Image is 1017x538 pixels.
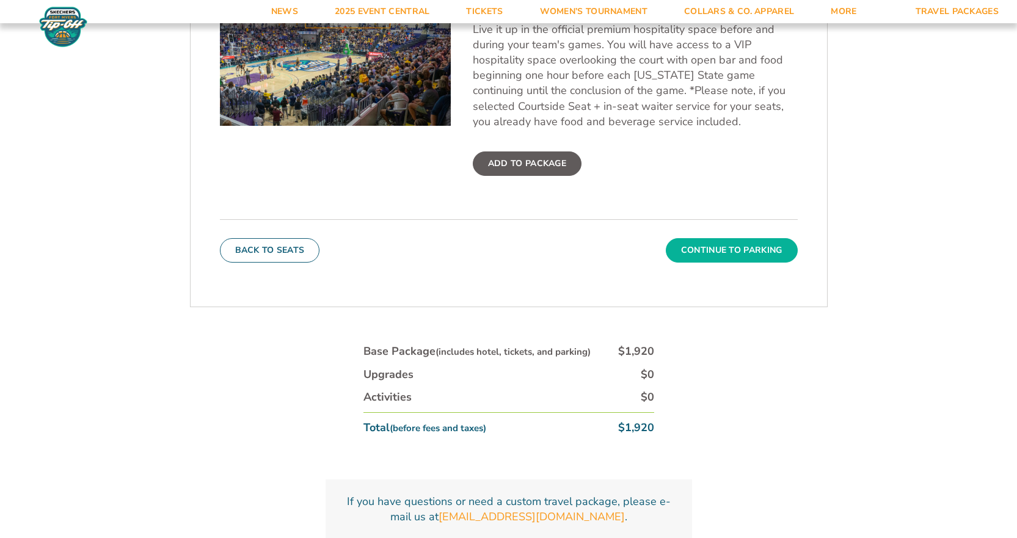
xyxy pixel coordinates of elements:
[436,346,591,358] small: (includes hotel, tickets, and parking)
[363,420,486,435] div: Total
[473,151,581,176] label: Add To Package
[363,390,412,405] div: Activities
[390,422,486,434] small: (before fees and taxes)
[220,238,320,263] button: Back To Seats
[473,22,798,129] p: Live it up in the official premium hospitality space before and during your team's games. You wil...
[37,6,90,48] img: Fort Myers Tip-Off
[340,494,677,525] p: If you have questions or need a custom travel package, please e-mail us at .
[666,238,798,263] button: Continue To Parking
[363,367,414,382] div: Upgrades
[439,509,625,525] a: [EMAIL_ADDRESS][DOMAIN_NAME]
[641,367,654,382] div: $0
[618,420,654,435] div: $1,920
[641,390,654,405] div: $0
[363,344,591,359] div: Base Package
[618,344,654,359] div: $1,920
